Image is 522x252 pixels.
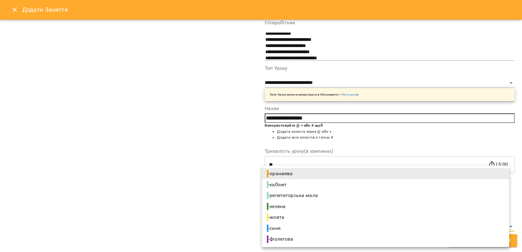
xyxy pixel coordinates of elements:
[267,192,319,199] span: - репетиторська мала
[267,170,294,177] span: - оранжева
[267,203,287,210] span: - зелена
[267,181,288,188] span: - кабінет
[267,214,286,221] span: - жовта
[267,235,295,243] span: - фіолетова
[267,225,282,232] span: - синя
